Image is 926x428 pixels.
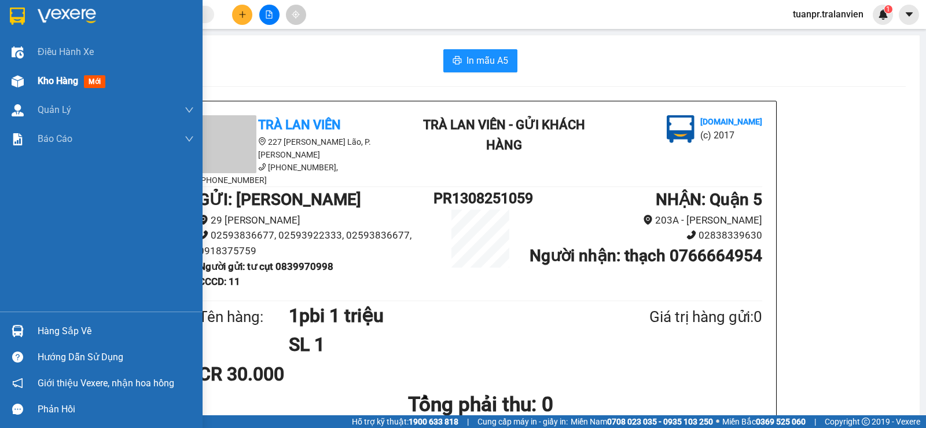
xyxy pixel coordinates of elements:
img: icon-new-feature [878,9,888,20]
img: solution-icon [12,133,24,145]
b: [DOMAIN_NAME] [97,44,159,53]
div: Hướng dẫn sử dụng [38,349,194,366]
span: environment [643,215,653,225]
img: warehouse-icon [12,46,24,58]
b: Người nhận : thạch 0766664954 [530,246,762,265]
li: (c) 2017 [97,55,159,69]
span: | [467,415,469,428]
li: 227 [PERSON_NAME] Lão, P. [PERSON_NAME] [199,136,407,161]
span: down [185,134,194,144]
div: CR 30.000 [199,360,384,389]
span: question-circle [12,352,23,363]
li: 02593836677, 02593922333, 02593836677, 0918375759 [199,228,433,258]
img: warehouse-icon [12,325,24,337]
b: [DOMAIN_NAME] [700,117,762,126]
li: [PHONE_NUMBER], [PHONE_NUMBER] [199,161,407,186]
img: warehouse-icon [12,104,24,116]
b: NHẬN : Quận 5 [656,190,762,209]
b: Trà Lan Viên - Gửi khách hàng [423,118,585,152]
span: copyright [862,418,870,426]
span: environment [258,137,266,145]
h1: SL 1 [289,330,593,359]
h1: Tổng phải thu: 0 [199,389,762,420]
strong: 1900 633 818 [409,417,458,426]
b: Trà Lan Viên [258,118,341,132]
span: | [814,415,816,428]
div: Giá trị hàng gửi: 0 [593,305,762,329]
span: 1 [886,5,890,13]
span: Cung cấp máy in - giấy in: [477,415,568,428]
h1: 1pbi 1 triệu [289,301,593,330]
li: 02838339630 [527,228,762,243]
span: Giới thiệu Vexere, nhận hoa hồng [38,376,174,390]
b: Trà Lan Viên - Gửi khách hàng [71,17,115,131]
span: Miền Bắc [722,415,806,428]
span: environment [199,215,208,225]
h1: PR1308251059 [433,187,527,210]
li: (c) 2017 [700,128,762,142]
div: Phản hồi [38,401,194,418]
span: notification [12,378,23,389]
button: caret-down [899,5,919,25]
div: Hàng sắp về [38,323,194,340]
button: plus [232,5,252,25]
span: phone [258,163,266,171]
span: tuanpr.tralanvien [784,7,873,21]
span: mới [84,75,105,88]
span: file-add [265,10,273,19]
span: Miền Nam [571,415,713,428]
img: warehouse-icon [12,75,24,87]
span: Quản Lý [38,103,71,117]
span: Báo cáo [38,131,72,146]
span: down [185,105,194,115]
span: Kho hàng [38,75,78,86]
img: logo.jpg [667,115,694,143]
span: Hỗ trợ kỹ thuật: [352,415,458,428]
div: Tên hàng: [199,305,289,329]
li: 203A - [PERSON_NAME] [527,213,762,228]
b: Trà Lan Viên [14,75,42,129]
b: GỬI : [PERSON_NAME] [199,190,361,209]
sup: 1 [884,5,892,13]
span: ⚪️ [716,419,719,424]
span: In mẫu A5 [466,53,508,68]
img: logo.jpg [126,14,153,42]
button: file-add [259,5,280,25]
b: CCCD : 11 [199,276,240,287]
strong: 0369 525 060 [756,417,806,426]
span: phone [686,230,696,240]
button: aim [286,5,306,25]
button: printerIn mẫu A5 [443,49,517,72]
img: logo-vxr [10,8,25,25]
span: aim [292,10,300,19]
span: printer [453,56,462,67]
strong: 0708 023 035 - 0935 103 250 [607,417,713,426]
span: caret-down [904,9,914,20]
li: 29 [PERSON_NAME] [199,213,433,228]
b: Người gửi : tư cụt 0839970998 [199,261,333,272]
span: phone [199,230,208,240]
span: plus [238,10,247,19]
span: message [12,404,23,415]
span: Điều hành xe [38,45,94,59]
